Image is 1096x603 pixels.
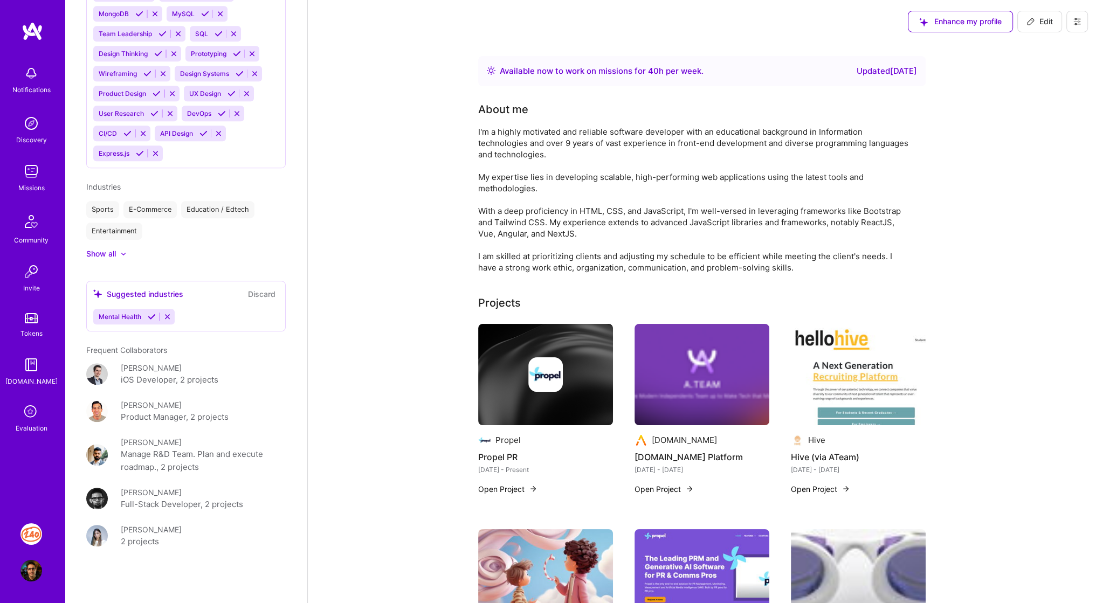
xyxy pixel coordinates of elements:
[25,313,38,323] img: tokens
[5,376,58,387] div: [DOMAIN_NAME]
[18,209,44,234] img: Community
[791,483,850,495] button: Open Project
[685,484,694,493] img: arrow-right
[20,560,42,581] img: User Avatar
[21,402,42,422] i: icon SelectionTeam
[635,483,694,495] button: Open Project
[20,63,42,84] img: bell
[20,523,42,545] img: J: 240 Tutoring - Jobs Section Redesign
[20,328,43,339] div: Tokens
[20,161,42,182] img: teamwork
[22,22,43,41] img: logo
[16,134,47,145] div: Discovery
[20,261,42,282] img: Invite
[20,354,42,376] img: guide book
[18,560,45,581] a: User Avatar
[20,113,42,134] img: discovery
[478,483,537,495] button: Open Project
[14,234,49,246] div: Community
[18,182,45,193] div: Missions
[23,282,40,294] div: Invite
[16,422,47,434] div: Evaluation
[529,484,537,493] img: arrow-right
[842,484,850,493] img: arrow-right
[12,84,51,95] div: Notifications
[18,523,45,545] a: J: 240 Tutoring - Jobs Section Redesign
